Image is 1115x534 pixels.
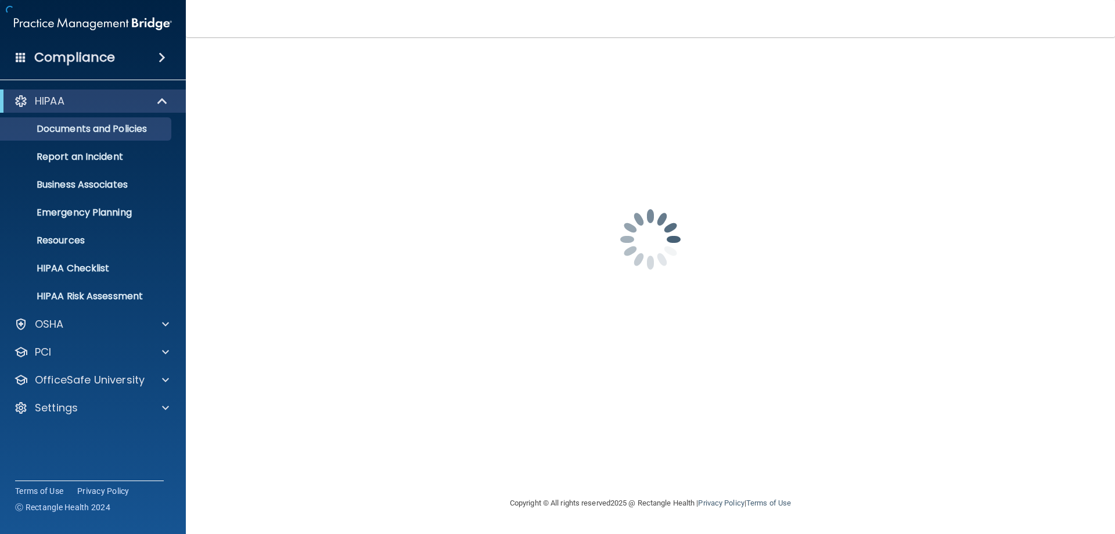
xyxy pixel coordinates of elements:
[77,485,130,497] a: Privacy Policy
[35,94,64,108] p: HIPAA
[746,499,791,507] a: Terms of Use
[592,181,708,298] img: spinner.e123f6fc.gif
[35,373,145,387] p: OfficeSafe University
[14,317,169,331] a: OSHA
[35,345,51,359] p: PCI
[14,401,169,415] a: Settings
[15,501,110,513] span: Ⓒ Rectangle Health 2024
[8,235,166,246] p: Resources
[14,373,169,387] a: OfficeSafe University
[438,485,862,522] div: Copyright © All rights reserved 2025 @ Rectangle Health | |
[35,317,64,331] p: OSHA
[8,151,166,163] p: Report an Incident
[8,179,166,191] p: Business Associates
[34,49,115,66] h4: Compliance
[14,345,169,359] a: PCI
[14,94,168,108] a: HIPAA
[8,291,166,302] p: HIPAA Risk Assessment
[15,485,63,497] a: Terms of Use
[8,263,166,274] p: HIPAA Checklist
[14,12,172,35] img: PMB logo
[8,207,166,218] p: Emergency Planning
[8,123,166,135] p: Documents and Policies
[698,499,744,507] a: Privacy Policy
[35,401,78,415] p: Settings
